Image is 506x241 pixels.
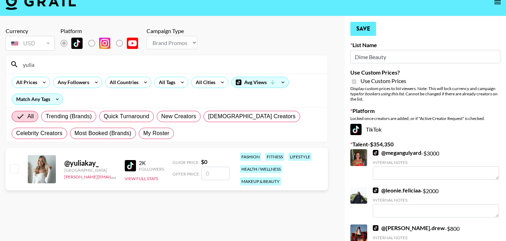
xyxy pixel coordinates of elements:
[12,94,63,104] div: Match Any Tags
[373,150,378,156] img: TikTok
[192,77,217,88] div: All Cities
[373,197,499,203] div: Internal Notes:
[201,158,207,165] strong: $ 0
[201,167,229,180] input: 0
[71,38,83,49] img: TikTok
[27,112,34,121] span: All
[350,69,500,76] label: Use Custom Prices?
[147,27,197,34] div: Campaign Type
[373,149,499,180] div: - $ 3000
[139,159,164,166] div: 2K
[125,176,158,181] button: View Full Stats
[125,160,136,171] img: TikTok
[19,59,323,70] input: Search by User Name
[105,77,140,88] div: All Countries
[350,22,376,36] button: Save
[350,141,500,148] label: Talent - $ 354,350
[99,38,110,49] img: Instagram
[240,177,281,185] div: makeup & beauty
[46,112,92,121] span: Trending (Brands)
[373,224,445,232] a: @[PERSON_NAME].drew
[64,173,168,179] a: [PERSON_NAME][EMAIL_ADDRESS][DOMAIN_NAME]
[265,153,284,161] div: fitness
[53,77,91,88] div: Any Followers
[208,112,296,121] span: [DEMOGRAPHIC_DATA] Creators
[373,188,378,193] img: TikTok
[104,112,149,121] span: Quick Turnaround
[240,153,261,161] div: fashion
[350,42,500,49] label: List Name
[12,77,39,88] div: All Prices
[373,187,421,194] a: @leonie.feliciaa
[6,27,55,34] div: Currency
[373,225,378,231] img: TikTok
[6,34,55,52] div: Currency is locked to USD
[64,167,116,173] div: [GEOGRAPHIC_DATA]
[155,77,177,88] div: All Tags
[350,124,500,135] div: TikTok
[350,86,500,102] div: Display custom prices to list viewers. Note: This will lock currency and campaign type . Cannot b...
[64,159,116,167] div: @ yuliakay_
[16,129,63,138] span: Celebrity Creators
[7,37,53,50] div: USD
[232,77,288,88] div: Avg Views
[143,129,169,138] span: My Roster
[161,112,196,121] span: New Creators
[358,91,404,96] em: for bookers using this list
[350,107,500,114] label: Platform
[350,124,362,135] img: TikTok
[173,160,200,165] span: Guide Price:
[373,160,499,165] div: Internal Notes:
[74,129,131,138] span: Most Booked (Brands)
[240,165,282,173] div: health / wellness
[373,235,499,240] div: Internal Notes:
[139,166,164,172] div: Followers
[288,153,312,161] div: lifestyle
[361,77,406,84] span: Use Custom Prices
[60,36,144,51] div: List locked to TikTok.
[173,171,200,177] span: Offer Price:
[350,116,500,121] div: Locked once creators are added, or if "Active Creator Request" is checked.
[60,27,144,34] div: Platform
[373,187,499,217] div: - $ 2000
[127,38,138,49] img: YouTube
[373,149,421,156] a: @megangulyard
